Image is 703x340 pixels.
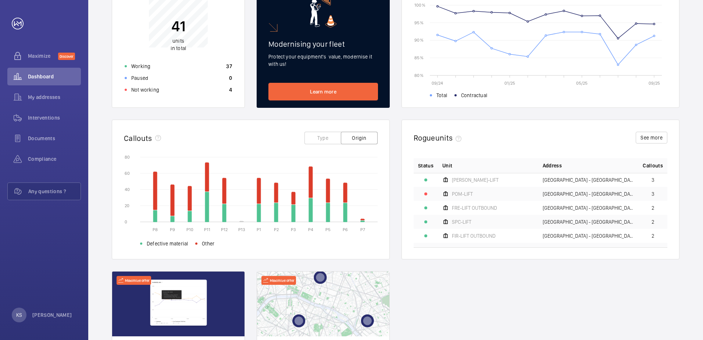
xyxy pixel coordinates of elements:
p: Paused [131,74,148,82]
p: 37 [226,63,232,70]
span: Address [543,162,562,169]
span: Contractual [461,92,487,99]
text: 80 [125,155,130,160]
a: Learn more [268,83,378,100]
span: SPC-LIFT [452,219,471,224]
h2: Rogue [414,133,464,142]
text: 09/25 [649,81,660,86]
span: Dashboard [28,73,81,80]
text: 90 % [414,38,424,43]
span: 3 [652,191,654,196]
p: Working [131,63,150,70]
p: [PERSON_NAME] [32,311,72,319]
span: [GEOGRAPHIC_DATA] - [GEOGRAPHIC_DATA], [543,233,634,238]
text: 100 % [414,2,425,7]
h2: Modernising your fleet [268,39,378,49]
text: 05/25 [576,81,588,86]
text: P9 [170,227,175,232]
text: P10 [186,227,193,232]
span: [GEOGRAPHIC_DATA] - [GEOGRAPHIC_DATA], [543,191,634,196]
span: units [172,38,184,44]
text: P7 [360,227,365,232]
text: P13 [238,227,245,232]
span: 2 [652,205,654,210]
span: Other [202,240,214,247]
span: [GEOGRAPHIC_DATA] - [GEOGRAPHIC_DATA] [543,219,634,224]
span: [PERSON_NAME]-LIFT [452,177,499,183]
text: 60 [125,171,130,176]
span: Documents [28,135,81,142]
span: [GEOGRAPHIC_DATA] - [GEOGRAPHIC_DATA], [543,177,634,183]
span: [GEOGRAPHIC_DATA] - [GEOGRAPHIC_DATA], [543,205,634,210]
h2: Callouts [124,134,152,143]
span: units [435,133,465,142]
text: P1 [257,227,261,232]
text: P8 [153,227,158,232]
text: P11 [204,227,210,232]
text: 40 [125,187,130,192]
text: 20 [125,203,129,208]
button: Type [304,132,341,144]
p: in total [171,37,186,52]
button: See more [636,132,667,144]
span: 2 [652,233,654,238]
p: Protect your equipment's value, modernise it with us! [268,53,378,68]
span: My addresses [28,93,81,101]
text: P3 [291,227,296,232]
span: Discover [58,53,75,60]
div: Maximize offer [261,276,296,285]
span: Interventions [28,114,81,121]
text: P12 [221,227,228,232]
span: FIR-LIFT OUTBOUND [452,233,496,238]
text: 0 [125,219,127,224]
p: 4 [229,86,232,93]
span: FRE-LIFT OUTBOUND [452,205,497,210]
p: 41 [171,17,186,35]
span: Defective material [147,240,188,247]
span: POM-LIFT [452,191,473,196]
span: Any questions ? [28,188,81,195]
text: 09/24 [432,81,443,86]
p: KS [16,311,22,319]
span: 2 [652,219,654,224]
text: 01/25 [504,81,515,86]
text: 95 % [414,20,424,25]
span: Callouts [643,162,663,169]
p: Not working [131,86,159,93]
span: Compliance [28,155,81,163]
span: Unit [442,162,452,169]
span: Total [436,92,447,99]
div: Maximize offer [117,276,151,285]
button: Origin [341,132,378,144]
text: P6 [343,227,348,232]
text: 85 % [414,55,424,60]
span: Maximize [28,52,58,60]
text: P2 [274,227,279,232]
text: P4 [308,227,313,232]
text: P5 [325,227,331,232]
p: 0 [229,74,232,82]
text: 80 % [414,72,424,78]
span: 3 [652,177,654,183]
p: Status [418,162,433,169]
